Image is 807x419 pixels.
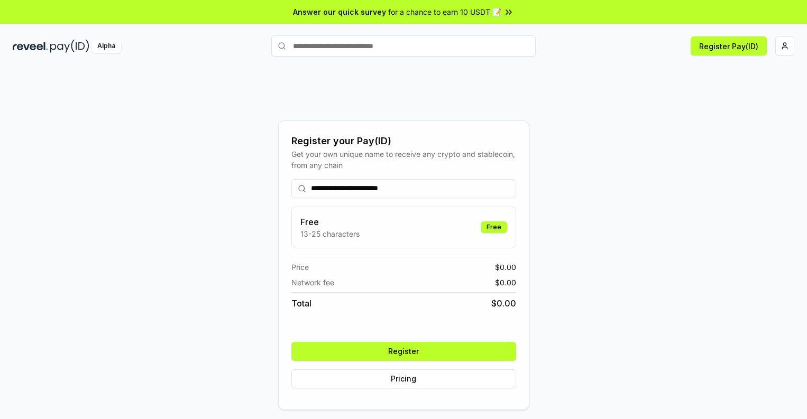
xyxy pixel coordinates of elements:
[691,36,767,55] button: Register Pay(ID)
[13,40,48,53] img: reveel_dark
[291,148,516,171] div: Get your own unique name to receive any crypto and stablecoin, from any chain
[291,342,516,361] button: Register
[300,216,360,228] h3: Free
[388,6,501,17] span: for a chance to earn 10 USDT 📝
[300,228,360,239] p: 13-25 characters
[495,262,516,273] span: $ 0.00
[481,221,507,233] div: Free
[50,40,89,53] img: pay_id
[291,369,516,388] button: Pricing
[291,262,309,273] span: Price
[291,297,311,310] span: Total
[495,277,516,288] span: $ 0.00
[291,134,516,148] div: Register your Pay(ID)
[91,40,121,53] div: Alpha
[293,6,386,17] span: Answer our quick survey
[291,277,334,288] span: Network fee
[491,297,516,310] span: $ 0.00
